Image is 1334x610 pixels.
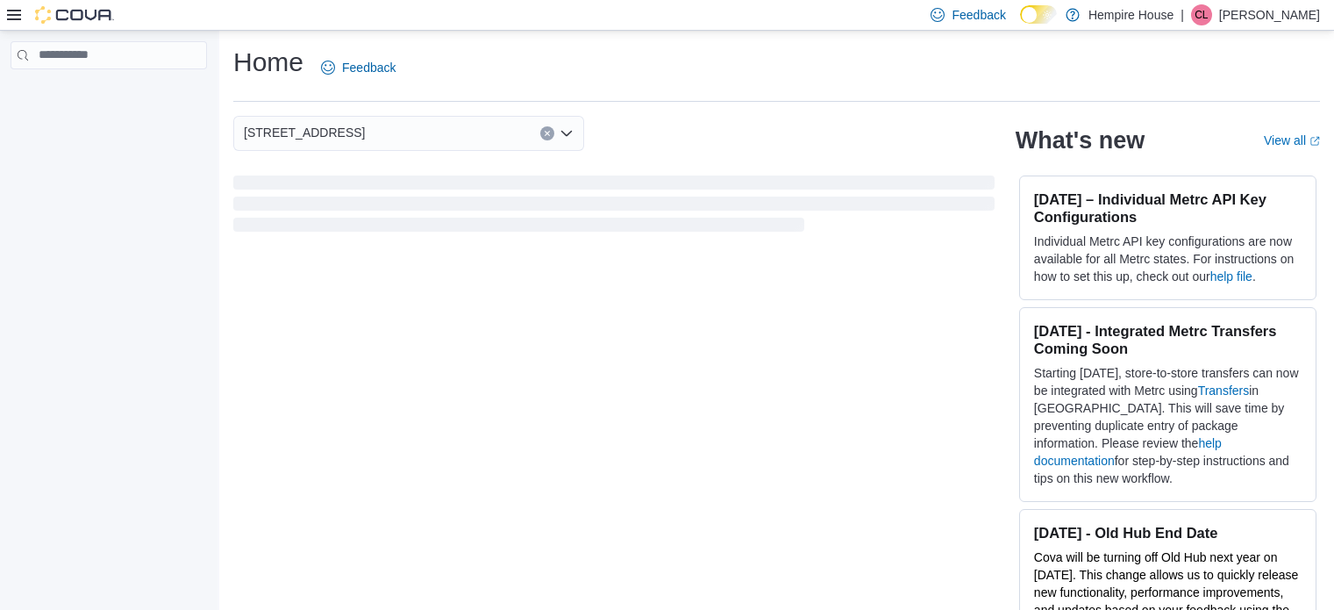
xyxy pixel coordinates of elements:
span: Feedback [952,6,1005,24]
a: Transfers [1198,384,1250,398]
span: CL [1195,4,1208,25]
p: | [1181,4,1184,25]
p: Individual Metrc API key configurations are now available for all Metrc states. For instructions ... [1034,233,1302,285]
p: Starting [DATE], store-to-store transfers can now be integrated with Metrc using in [GEOGRAPHIC_D... [1034,364,1302,487]
nav: Complex example [11,73,207,115]
h3: [DATE] - Integrated Metrc Transfers Coming Soon [1034,322,1302,357]
h2: What's new [1016,126,1145,154]
h3: [DATE] - Old Hub End Date [1034,524,1302,542]
button: Open list of options [560,126,574,140]
p: [PERSON_NAME] [1219,4,1320,25]
span: Loading [233,179,995,235]
button: Clear input [540,126,554,140]
svg: External link [1309,136,1320,147]
a: View allExternal link [1264,133,1320,147]
a: Feedback [314,50,403,85]
a: help documentation [1034,436,1222,468]
img: Cova [35,6,114,24]
span: [STREET_ADDRESS] [244,122,365,143]
a: help file [1210,269,1252,283]
div: Chris Lochan [1191,4,1212,25]
h1: Home [233,45,303,80]
h3: [DATE] – Individual Metrc API Key Configurations [1034,190,1302,226]
p: Hempire House [1088,4,1173,25]
span: Feedback [342,59,396,76]
span: Dark Mode [1020,24,1021,25]
input: Dark Mode [1020,5,1057,24]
